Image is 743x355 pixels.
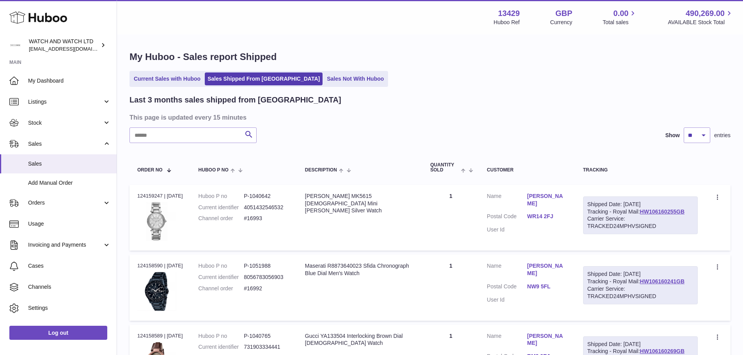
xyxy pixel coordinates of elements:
[199,215,244,222] dt: Channel order
[668,8,734,26] a: 490,269.00 AVAILABLE Stock Total
[555,8,572,19] strong: GBP
[129,113,729,122] h3: This page is updated every 15 minutes
[137,262,183,269] div: 124158590 | [DATE]
[244,332,289,340] dd: P-1040765
[28,77,111,85] span: My Dashboard
[205,72,323,85] a: Sales Shipped From [GEOGRAPHIC_DATA]
[137,202,176,241] img: 1743863747.jpg
[494,19,520,26] div: Huboo Ref
[28,262,111,270] span: Cases
[244,343,289,351] dd: 731903334441
[29,38,99,53] div: WATCH AND WATCH LTD
[244,285,289,292] dd: #16992
[498,8,520,19] strong: 13429
[9,326,107,340] a: Log out
[244,215,289,222] dd: #16993
[137,193,183,200] div: 124159247 | [DATE]
[487,168,567,173] div: Customer
[583,196,698,235] div: Tracking - Royal Mail:
[28,179,111,187] span: Add Manual Order
[603,19,637,26] span: Total sales
[686,8,725,19] span: 490,269.00
[527,193,567,207] a: [PERSON_NAME]
[137,332,183,339] div: 124158589 | [DATE]
[487,332,527,349] dt: Name
[137,168,163,173] span: Order No
[583,168,698,173] div: Tracking
[199,343,244,351] dt: Current identifier
[244,274,289,281] dd: 8056783056903
[199,285,244,292] dt: Channel order
[199,262,244,270] dt: Huboo P no
[603,8,637,26] a: 0.00 Total sales
[305,332,415,347] div: Gucci YA133504 Interlocking Brown Dial [DEMOGRAPHIC_DATA] Watch
[131,72,203,85] a: Current Sales with Huboo
[28,98,103,106] span: Listings
[305,168,337,173] span: Description
[430,162,459,173] span: Quantity Sold
[199,332,244,340] dt: Huboo P no
[668,19,734,26] span: AVAILABLE Stock Total
[487,226,527,233] dt: User Id
[199,168,229,173] span: Huboo P no
[129,51,731,63] h1: My Huboo - Sales report Shipped
[28,199,103,207] span: Orders
[28,160,111,168] span: Sales
[587,285,693,300] div: Carrier Service: TRACKED24MPHVSIGNED
[640,278,684,284] a: HW106160241GB
[28,140,103,148] span: Sales
[305,193,415,215] div: [PERSON_NAME] MK5615 [DEMOGRAPHIC_DATA] Mini [PERSON_NAME] Silver Watch
[29,46,115,52] span: [EMAIL_ADDRESS][DOMAIN_NAME]
[587,341,693,348] div: Shipped Date: [DATE]
[28,220,111,228] span: Usage
[587,215,693,230] div: Carrier Service: TRACKED24MPHVSIGNED
[244,193,289,200] dd: P-1040642
[28,241,103,249] span: Invoicing and Payments
[527,262,567,277] a: [PERSON_NAME]
[614,8,629,19] span: 0.00
[714,132,731,139] span: entries
[137,272,176,311] img: 1752580073.png
[129,95,341,105] h2: Last 3 months sales shipped from [GEOGRAPHIC_DATA]
[527,213,567,220] a: WR14 2FJ
[487,296,527,304] dt: User Id
[28,283,111,291] span: Channels
[487,193,527,209] dt: Name
[665,132,680,139] label: Show
[28,304,111,312] span: Settings
[640,208,684,215] a: HW106160255GB
[199,274,244,281] dt: Current identifier
[587,201,693,208] div: Shipped Date: [DATE]
[640,348,684,354] a: HW106160269GB
[527,283,567,290] a: NW9 5FL
[487,283,527,292] dt: Postal Code
[422,254,479,320] td: 1
[9,39,21,51] img: internalAdmin-13429@internal.huboo.com
[527,332,567,347] a: [PERSON_NAME]
[487,262,527,279] dt: Name
[28,119,103,127] span: Stock
[550,19,573,26] div: Currency
[422,185,479,251] td: 1
[244,262,289,270] dd: P-1051988
[305,262,415,277] div: Maserati R8873640023 Sfida Chronograph Blue Dial Men's Watch
[244,204,289,211] dd: 4051432546532
[199,204,244,211] dt: Current identifier
[583,266,698,304] div: Tracking - Royal Mail:
[587,270,693,278] div: Shipped Date: [DATE]
[199,193,244,200] dt: Huboo P no
[487,213,527,222] dt: Postal Code
[324,72,387,85] a: Sales Not With Huboo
